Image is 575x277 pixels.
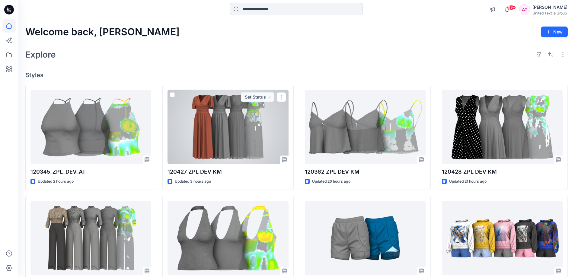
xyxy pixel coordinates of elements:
a: 120428 ZPL DEV KM [442,90,563,164]
p: Updated 20 hours ago [312,178,350,185]
h2: Explore [25,50,56,59]
span: 99+ [507,5,516,10]
p: Updated 21 hours ago [449,178,487,185]
div: AT [519,4,530,15]
a: ZA hoddie KM [442,201,563,275]
p: 120427 ZPL DEV KM [168,168,288,176]
button: New [541,27,568,37]
a: 120345_ZPL_DEV_AT [30,90,151,164]
a: 120350 ZPL DEV KM [168,201,288,275]
a: 120362 ZPL DEV KM [305,90,426,164]
div: [PERSON_NAME] [532,4,567,11]
p: 120345_ZPL_DEV_AT [30,168,151,176]
p: Updated 2 hours ago [38,178,74,185]
div: United Textile Group [532,11,567,15]
a: 120427 ZPL DEV KM [168,90,288,164]
p: 120428 ZPL DEV KM [442,168,563,176]
a: sortai_ZA_AT [305,201,426,275]
h4: Styles [25,71,568,79]
p: 120362 ZPL DEV KM [305,168,426,176]
h2: Welcome back, [PERSON_NAME] [25,27,180,38]
p: Updated 3 hours ago [175,178,211,185]
a: Autumn outfit 2025-test-JB [30,201,151,275]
